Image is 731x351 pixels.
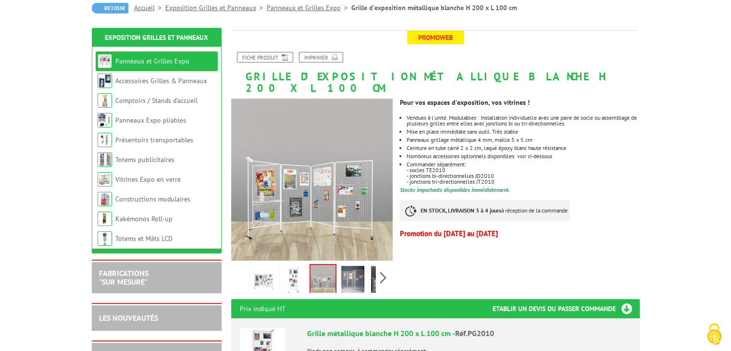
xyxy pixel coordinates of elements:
a: Vitrines Expo en verre [115,175,181,184]
img: Cookies (fenêtre modale) [702,322,726,346]
li: Ceinture en tube carré 2 x 2 cm, laqué époxy blanc haute résistance [407,145,639,151]
p: à réception de la commande [400,200,570,221]
a: FABRICATIONS"Sur Mesure" [99,268,149,287]
li: Nombreux accessoires optionnels disponibles: voir ci-dessous [407,153,639,159]
span: Next [379,270,388,286]
li: Mise en place immédiate sans outil. Très stable [407,129,639,135]
a: Imprimer [299,52,343,63]
a: Panneaux Expo pliables [115,116,186,125]
img: Totems et Mâts LCD [98,231,112,246]
img: grilles_exposition_pg2010.jpg [252,266,275,296]
strong: Pour vos espaces d'exposition, vos vitrines ! [400,98,530,107]
a: Constructions modulaires [115,195,190,203]
img: Panneaux et Grilles Expo [98,54,112,68]
img: Panneaux Expo pliables [98,113,112,127]
p: Panneaux grillage métallique 4 mm, maille 5 x 5 cm [407,137,639,143]
a: Fiche produit [237,52,293,63]
button: Cookies (fenêtre modale) [697,318,731,351]
a: Accessoires Grilles & Panneaux [115,76,207,85]
a: Accueil [134,3,165,12]
a: Panneaux et Grilles Expo [267,3,351,12]
img: Kakémonos Roll-up [98,212,112,226]
img: pg2010_grille_metallique_blanche_h200xl100_1.jpg [310,265,335,295]
img: pg2010_grille_metallique_blanche_h200xl100_3.jpg [371,266,394,296]
a: Kakémonos Roll-up [115,214,173,223]
a: Panneaux et Grilles Expo [115,57,189,65]
img: Totems publicitaires [98,152,112,167]
a: Totems et Mâts LCD [115,234,173,243]
img: Présentoirs transportables [98,133,112,147]
img: pg2010_grille_metallique_blanche_h200xl100_2.jpg [282,266,305,296]
div: Grille métallique blanche H 200 x L 100 cm - [307,328,631,339]
img: Accessoires Grilles & Panneaux [98,74,112,88]
li: Commander séparément: - socles TE2010 - jonctions bi-directionnelles JD2010 - jonctions tri-direc... [407,162,639,185]
strong: EN STOCK, LIVRAISON 3 à 4 jours [421,207,501,214]
p: Promotion du [DATE] au [DATE] [400,231,639,237]
img: pg2010_grille_metallique_blanche_h200xl100_1.jpg [231,99,393,261]
img: grille_exposition_metallique_blanche_200x100.jpg [341,266,364,296]
img: Vitrines Expo en verre [98,172,112,187]
a: Exposition Grilles et Panneaux [165,3,267,12]
a: LES NOUVEAUTÉS [99,313,158,323]
img: Comptoirs / Stands d'accueil [98,93,112,108]
a: Exposition Grilles et Panneaux [105,33,208,42]
img: Constructions modulaires [98,192,112,206]
a: Comptoirs / Stands d'accueil [115,96,198,105]
p: Prix indiqué HT [240,299,285,318]
a: Totems publicitaires [115,155,174,164]
li: Vendues à l'unité. Modulables : Installation individuelle avec une paire de socle ou assemblage d... [407,115,639,126]
a: Retour [92,3,128,13]
li: Grille d'exposition métallique blanche H 200 x L 100 cm [351,3,517,13]
span: Promoweb [407,31,464,44]
font: Stocks importants disponibles immédiatement. [400,186,510,193]
span: Réf.PG2010 [455,328,494,338]
a: Présentoirs transportables [115,136,193,144]
h3: Etablir un devis ou passer commande [493,299,640,318]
